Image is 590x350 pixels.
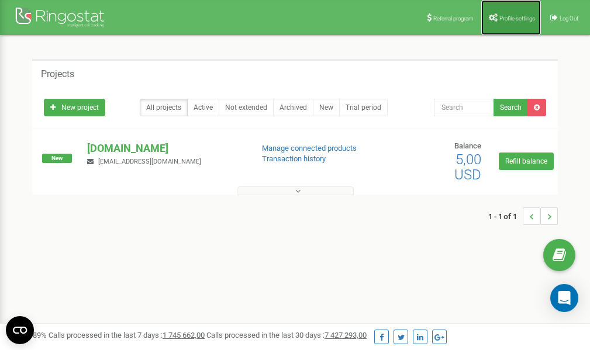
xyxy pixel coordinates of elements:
[499,153,554,170] a: Refill balance
[339,99,388,116] a: Trial period
[41,69,74,79] h5: Projects
[87,141,243,156] p: [DOMAIN_NAME]
[488,207,523,225] span: 1 - 1 of 1
[140,99,188,116] a: All projects
[434,99,494,116] input: Search
[325,331,367,339] u: 7 427 293,00
[273,99,313,116] a: Archived
[219,99,274,116] a: Not extended
[488,196,558,237] nav: ...
[49,331,205,339] span: Calls processed in the last 7 days :
[454,141,481,150] span: Balance
[262,154,326,163] a: Transaction history
[42,154,72,163] span: New
[454,151,481,183] span: 5,00 USD
[262,144,357,153] a: Manage connected products
[499,15,535,22] span: Profile settings
[163,331,205,339] u: 1 745 662,00
[44,99,105,116] a: New project
[313,99,340,116] a: New
[206,331,367,339] span: Calls processed in the last 30 days :
[560,15,578,22] span: Log Out
[98,158,201,165] span: [EMAIL_ADDRESS][DOMAIN_NAME]
[494,99,528,116] button: Search
[187,99,219,116] a: Active
[433,15,474,22] span: Referral program
[550,284,578,312] div: Open Intercom Messenger
[6,316,34,344] button: Open CMP widget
